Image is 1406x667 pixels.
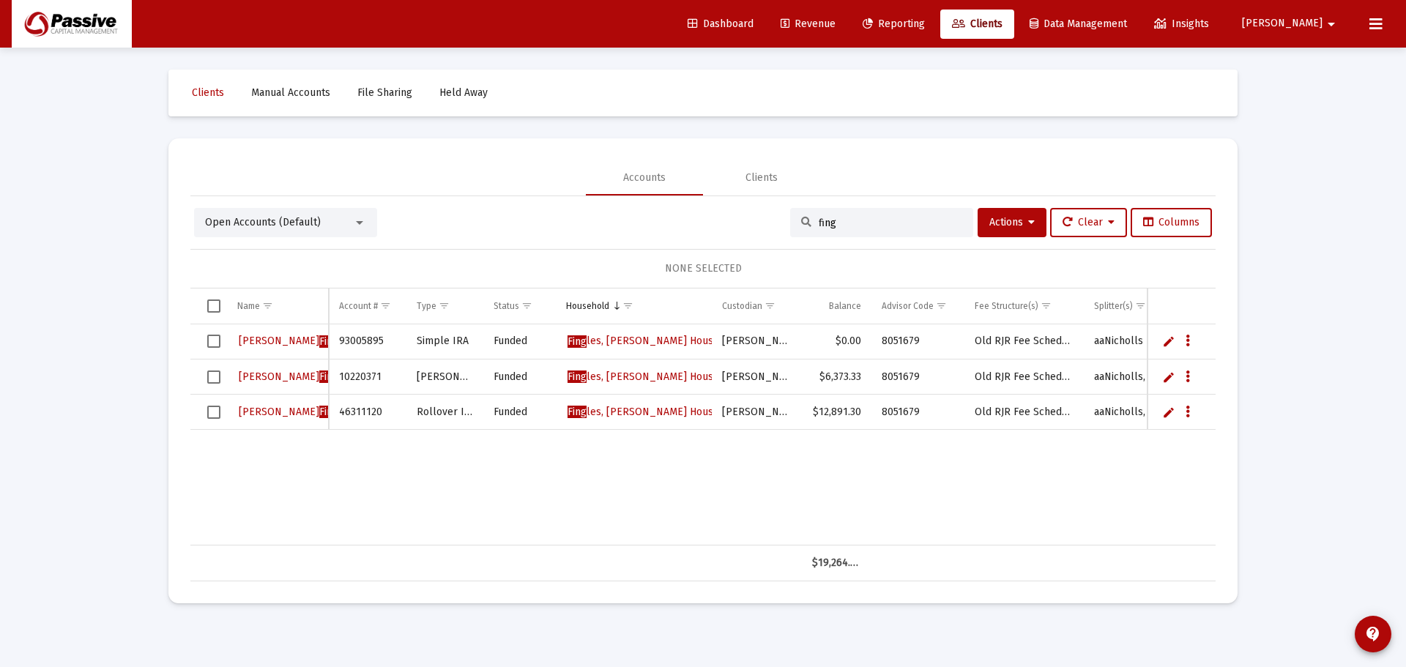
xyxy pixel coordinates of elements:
[237,401,354,423] a: [PERSON_NAME]Fingles
[192,86,224,99] span: Clients
[417,300,436,312] div: Type
[781,18,836,30] span: Revenue
[712,359,801,395] td: [PERSON_NAME]
[1018,10,1139,39] a: Data Management
[568,335,587,348] span: Fing
[339,300,378,312] div: Account #
[964,288,1083,324] td: Column Fee Structure(s)
[1242,18,1323,30] span: [PERSON_NAME]
[202,261,1204,276] div: NONE SELECTED
[566,366,742,388] a: Fingles, [PERSON_NAME] Household
[568,370,587,383] span: Fing
[1084,324,1195,359] td: aaNicholls
[439,300,450,311] span: Show filter options for column 'Type'
[319,406,338,418] span: Fing
[207,370,220,384] div: Select row
[239,370,353,383] span: [PERSON_NAME] les
[989,216,1035,228] span: Actions
[1094,300,1133,312] div: Splitter(s)
[940,10,1014,39] a: Clients
[406,324,483,359] td: Simple IRA
[802,324,871,359] td: $0.00
[329,359,406,395] td: 10220371
[483,288,556,324] td: Column Status
[23,10,121,39] img: Dashboard
[251,86,330,99] span: Manual Accounts
[568,335,740,347] span: les, [PERSON_NAME] Household
[1041,300,1052,311] span: Show filter options for column 'Fee Structure(s)'
[871,359,965,395] td: 8051679
[190,288,1216,581] div: Data grid
[207,299,220,313] div: Select all
[227,288,329,324] td: Column Name
[180,78,236,108] a: Clients
[406,288,483,324] td: Column Type
[1131,208,1212,237] button: Columns
[568,406,740,418] span: les, [PERSON_NAME] Household
[207,406,220,419] div: Select row
[521,300,532,311] span: Show filter options for column 'Status'
[829,300,861,312] div: Balance
[712,288,801,324] td: Column Custodian
[494,300,519,312] div: Status
[1084,395,1195,430] td: aaNicholls, zzStrine
[568,406,587,418] span: Fing
[566,330,742,352] a: Fingles, [PERSON_NAME] Household
[556,288,712,324] td: Column Household
[1143,216,1199,228] span: Columns
[1224,9,1358,38] button: [PERSON_NAME]
[329,324,406,359] td: 93005895
[329,288,406,324] td: Column Account #
[566,401,742,423] a: Fingles, [PERSON_NAME] Household
[494,334,546,349] div: Funded
[863,18,925,30] span: Reporting
[712,395,801,430] td: [PERSON_NAME]
[1364,625,1382,643] mat-icon: contact_support
[802,359,871,395] td: $6,373.33
[1050,208,1127,237] button: Clear
[936,300,947,311] span: Show filter options for column 'Advisor Code'
[871,395,965,430] td: 8051679
[1084,359,1195,395] td: aaNicholls, zzStrine
[882,300,934,312] div: Advisor Code
[494,370,546,384] div: Funded
[319,335,338,348] span: Fing
[237,366,354,388] a: [PERSON_NAME]Fingles
[1142,10,1221,39] a: Insights
[1162,335,1175,348] a: Edit
[688,18,754,30] span: Dashboard
[1030,18,1127,30] span: Data Management
[952,18,1003,30] span: Clients
[871,288,965,324] td: Column Advisor Code
[622,300,633,311] span: Show filter options for column 'Household'
[1154,18,1209,30] span: Insights
[769,10,847,39] a: Revenue
[380,300,391,311] span: Show filter options for column 'Account #'
[205,216,321,228] span: Open Accounts (Default)
[406,395,483,430] td: Rollover IRA
[964,395,1083,430] td: Old RJR Fee Schedule
[745,171,778,185] div: Clients
[964,324,1083,359] td: Old RJR Fee Schedule
[1162,370,1175,384] a: Edit
[802,288,871,324] td: Column Balance
[871,324,965,359] td: 8051679
[568,370,740,383] span: les, [PERSON_NAME] Household
[975,300,1038,312] div: Fee Structure(s)
[239,78,342,108] a: Manual Accounts
[978,208,1046,237] button: Actions
[428,78,499,108] a: Held Away
[623,171,666,185] div: Accounts
[676,10,765,39] a: Dashboard
[237,300,260,312] div: Name
[1063,216,1115,228] span: Clear
[357,86,412,99] span: File Sharing
[239,335,353,347] span: [PERSON_NAME] les
[239,406,353,418] span: [PERSON_NAME] les
[1084,288,1195,324] td: Column Splitter(s)
[1135,300,1146,311] span: Show filter options for column 'Splitter(s)'
[765,300,775,311] span: Show filter options for column 'Custodian'
[1162,406,1175,419] a: Edit
[494,405,546,420] div: Funded
[712,324,801,359] td: [PERSON_NAME]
